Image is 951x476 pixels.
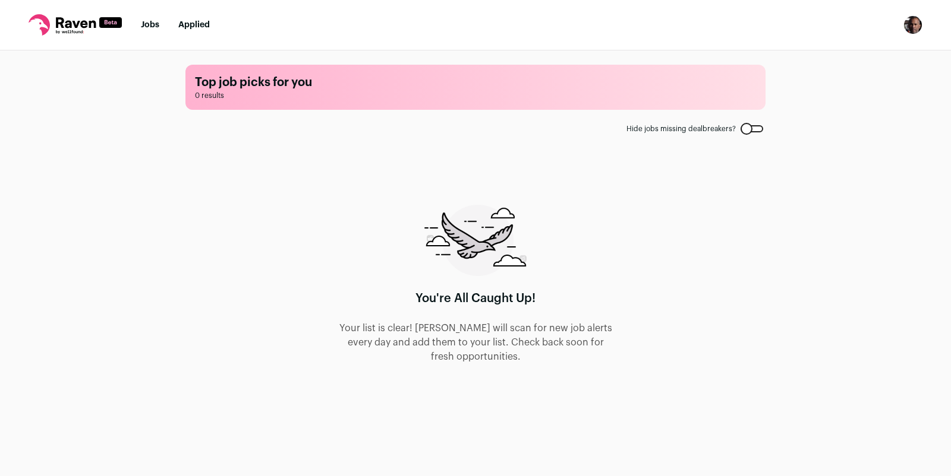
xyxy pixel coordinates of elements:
p: Your list is clear! [PERSON_NAME] will scan for new job alerts every day and add them to your lis... [338,321,613,364]
h1: Top job picks for you [195,74,756,91]
a: Applied [178,21,210,29]
img: 5298499-medium_jpg [903,15,922,34]
a: Jobs [141,21,159,29]
button: Open dropdown [903,15,922,34]
span: 0 results [195,91,756,100]
h1: You're All Caught Up! [415,290,536,307]
span: Hide jobs missing dealbreakers? [626,124,736,134]
img: raven-searching-graphic-988e480d85f2d7ca07d77cea61a0e572c166f105263382683f1c6e04060d3bee.png [424,205,527,276]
